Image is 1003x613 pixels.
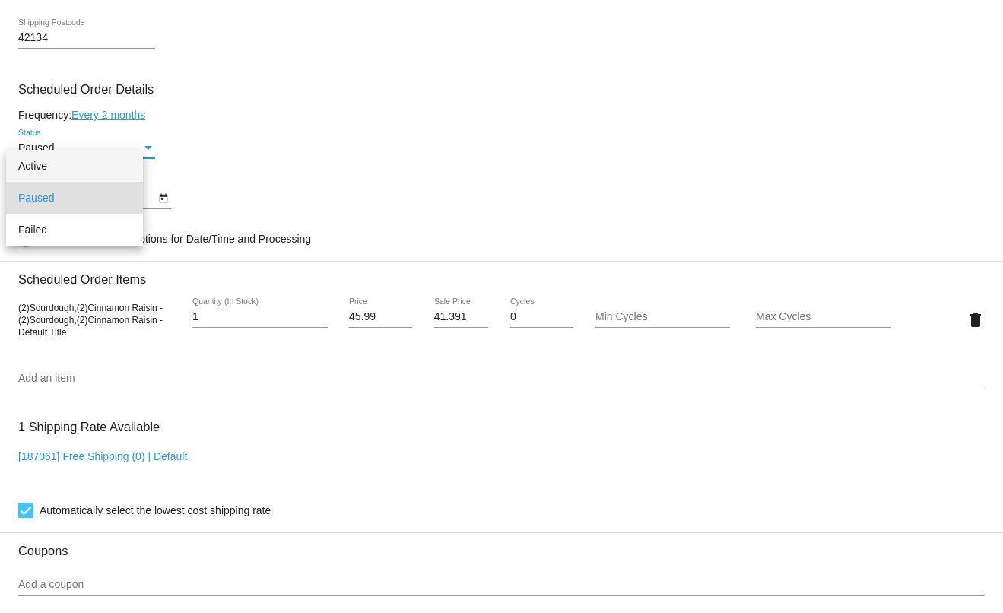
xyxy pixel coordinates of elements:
h3: Scheduled Order Details [18,82,985,97]
span: Paused [18,141,54,154]
h3: Coupons [18,532,985,558]
button: Open calendar [155,189,171,205]
a: [187061] Free Shipping (0) | Default [18,450,187,462]
input: Shipping Postcode [18,32,155,44]
input: Max Cycles [756,311,891,323]
input: Add a coupon [18,579,985,591]
mat-select: Status [18,142,155,154]
input: Price [349,311,412,323]
h3: Scheduled Order Items [18,261,985,287]
input: Add an item [18,373,985,385]
div: Frequency: [18,109,985,121]
input: Next Occurrence Date [18,192,155,205]
mat-icon: delete [966,311,985,329]
span: Show Advanced Options for Date/Time and Processing [52,231,311,246]
span: Automatically select the lowest cost shipping rate [40,501,271,519]
h3: 1 Shipping Rate Available [18,411,160,443]
input: Sale Price [434,311,489,323]
a: Every 2 months [71,109,145,121]
input: Quantity (In Stock) [192,311,328,323]
input: Min Cycles [595,311,731,323]
input: Cycles [510,311,573,323]
span: (2)Sourdough,(2)Cinnamon Raisin - (2)Sourdough,(2)Cinnamon Raisin - Default Title [18,303,163,338]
